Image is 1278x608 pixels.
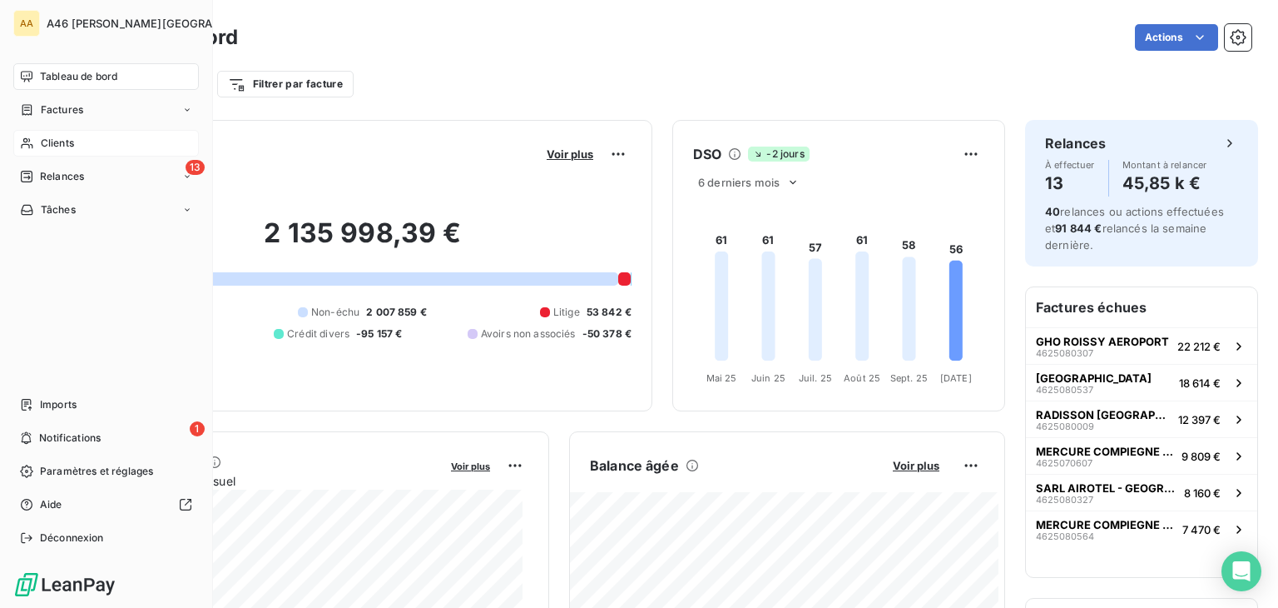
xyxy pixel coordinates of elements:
span: MERCURE COMPIEGNE - STGHC [1036,518,1176,531]
button: GHO ROISSY AEROPORT462508030722 212 € [1026,327,1257,364]
span: Tableau de bord [40,69,117,84]
button: Filtrer par facture [217,71,354,97]
h6: Balance âgée [590,456,679,476]
span: Voir plus [451,461,490,472]
span: Aide [40,497,62,512]
span: 18 614 € [1179,376,1221,390]
span: 40 [1045,205,1060,218]
span: Montant à relancer [1122,160,1207,170]
span: -2 jours [748,147,809,162]
span: 2 007 859 € [366,305,427,320]
span: 9 809 € [1181,450,1221,463]
button: MERCURE COMPIEGNE - STGHC46250706079 809 € [1026,437,1257,474]
button: RADISSON [GEOGRAPHIC_DATA] LE BOURGET462508000912 397 € [1026,401,1257,437]
h6: Relances [1045,133,1106,153]
span: Voir plus [893,459,939,472]
span: Notifications [39,431,101,446]
span: Imports [40,397,77,412]
span: 13 [186,160,205,175]
tspan: Sept. 25 [890,372,928,384]
div: Open Intercom Messenger [1221,551,1261,591]
span: 4625080327 [1036,495,1093,505]
span: Voir plus [547,147,593,161]
span: Factures [41,102,83,117]
span: Non-échu [311,305,359,320]
span: Paramètres et réglages [40,464,153,479]
div: AA [13,10,40,37]
span: Relances [40,169,84,184]
tspan: Juin 25 [751,372,785,384]
span: GHO ROISSY AEROPORT [1036,335,1169,348]
span: -50 378 € [582,326,632,341]
span: 4625070607 [1036,458,1092,468]
span: Litige [553,305,580,320]
h4: 45,85 k € [1122,170,1207,197]
span: A46 [PERSON_NAME][GEOGRAPHIC_DATA] [47,17,276,30]
span: RADISSON [GEOGRAPHIC_DATA] LE BOURGET [1036,408,1171,421]
h2: 2 135 998,39 € [94,217,632,267]
a: Aide [13,491,199,518]
span: 22 212 € [1177,340,1221,353]
button: SARL AIROTEL - GEOGRAPHOTEL46250803278 160 € [1026,474,1257,511]
button: Actions [1135,24,1218,51]
span: [GEOGRAPHIC_DATA] [1036,371,1152,385]
span: Avoirs non associés [481,326,576,341]
h6: Factures échues [1026,287,1257,327]
button: Voir plus [888,458,944,473]
tspan: Juil. 25 [799,372,832,384]
span: 4625080564 [1036,531,1094,541]
span: Déconnexion [40,531,104,546]
img: Logo LeanPay [13,571,116,598]
span: 91 844 € [1055,222,1102,235]
h6: DSO [693,144,721,164]
tspan: Août 25 [844,372,880,384]
span: À effectuer [1045,160,1095,170]
button: Voir plus [542,147,598,162]
span: -95 157 € [356,326,402,341]
button: Voir plus [446,458,495,473]
span: 4625080009 [1036,421,1094,431]
tspan: [DATE] [940,372,972,384]
span: Chiffre d'affaires mensuel [94,472,439,490]
button: [GEOGRAPHIC_DATA]462508053718 614 € [1026,364,1257,401]
span: 4625080537 [1036,385,1093,395]
span: Clients [41,136,74,151]
span: 8 160 € [1184,486,1221,500]
span: Crédit divers [287,326,349,341]
span: 7 470 € [1182,523,1221,536]
span: Tâches [41,202,76,217]
span: SARL AIROTEL - GEOGRAPHOTEL [1036,481,1177,495]
span: 1 [190,421,205,436]
span: 6 derniers mois [698,176,780,189]
h4: 13 [1045,170,1095,197]
span: MERCURE COMPIEGNE - STGHC [1036,445,1175,458]
span: 53 842 € [587,305,632,320]
tspan: Mai 25 [706,372,737,384]
span: relances ou actions effectuées et relancés la semaine dernière. [1045,205,1224,252]
span: 12 397 € [1178,413,1221,426]
button: MERCURE COMPIEGNE - STGHC46250805647 470 € [1026,511,1257,547]
span: 4625080307 [1036,348,1093,358]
